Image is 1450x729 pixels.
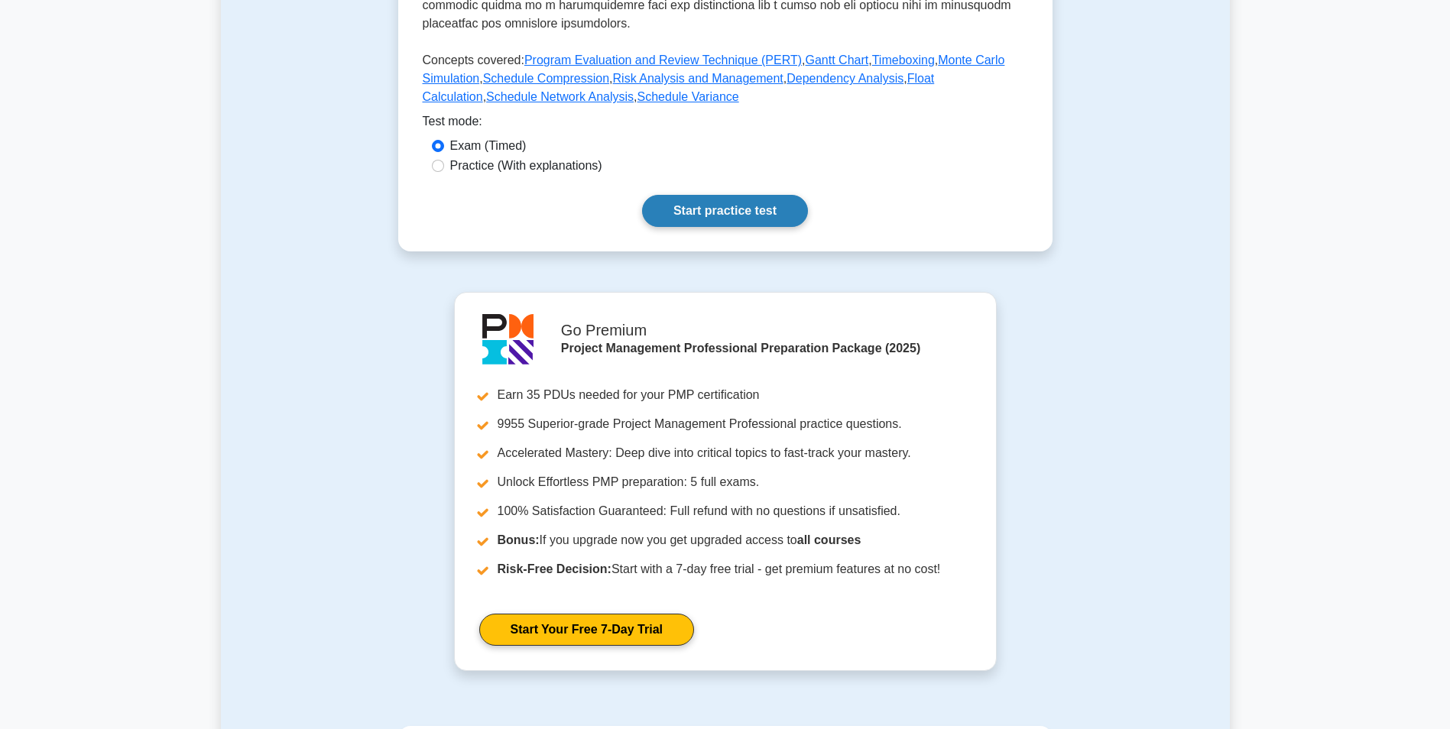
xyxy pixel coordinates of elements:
a: Timeboxing [872,53,935,66]
a: Float Calculation [423,72,935,103]
p: Concepts covered: , , , , , , , , , [423,51,1028,112]
label: Practice (With explanations) [450,157,602,175]
div: Test mode: [423,112,1028,137]
a: Schedule Network Analysis [486,90,634,103]
label: Exam (Timed) [450,137,527,155]
a: Gantt Chart [806,53,869,66]
a: Start Your Free 7-Day Trial [479,614,694,646]
a: Dependency Analysis [787,72,903,85]
a: Program Evaluation and Review Technique (PERT) [524,53,802,66]
a: Start practice test [642,195,808,227]
a: Schedule Variance [637,90,739,103]
a: Monte Carlo Simulation [423,53,1005,85]
a: Schedule Compression [483,72,609,85]
a: Risk Analysis and Management [613,72,783,85]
